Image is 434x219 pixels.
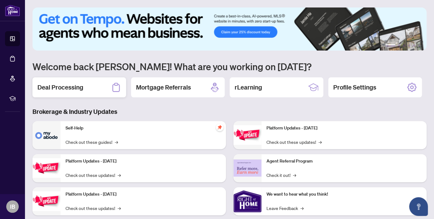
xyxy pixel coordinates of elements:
[233,159,261,177] img: Agent Referral Program
[32,61,427,72] h1: Welcome back [PERSON_NAME]! What are you working on [DATE]?
[32,107,427,116] h3: Brokerage & Industry Updates
[32,7,427,51] img: Slide 0
[66,158,221,165] p: Platform Updates - [DATE]
[235,83,262,92] h2: rLearning
[408,44,410,47] button: 4
[319,139,322,145] span: →
[115,139,118,145] span: →
[413,44,415,47] button: 5
[409,197,428,216] button: Open asap
[66,205,121,212] a: Check out these updates!→
[118,205,121,212] span: →
[293,172,296,178] span: →
[333,83,376,92] h2: Profile Settings
[216,124,223,131] span: pushpin
[37,83,83,92] h2: Deal Processing
[66,191,221,198] p: Platform Updates - [DATE]
[403,44,405,47] button: 3
[266,158,422,165] p: Agent Referral Program
[300,205,304,212] span: →
[32,121,61,149] img: Self-Help
[136,83,191,92] h2: Mortgage Referrals
[385,44,395,47] button: 1
[66,125,221,132] p: Self-Help
[266,125,422,132] p: Platform Updates - [DATE]
[66,139,118,145] a: Check out these guides!→
[10,202,15,211] span: IB
[233,187,261,215] img: We want to hear what you think!
[266,205,304,212] a: Leave Feedback→
[32,158,61,178] img: Platform Updates - September 16, 2025
[233,125,261,145] img: Platform Updates - June 23, 2025
[398,44,400,47] button: 2
[266,191,422,198] p: We want to hear what you think!
[32,191,61,211] img: Platform Updates - July 21, 2025
[418,44,420,47] button: 6
[266,139,322,145] a: Check out these updates!→
[5,5,20,16] img: logo
[66,172,121,178] a: Check out these updates!→
[266,172,296,178] a: Check it out!→
[118,172,121,178] span: →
